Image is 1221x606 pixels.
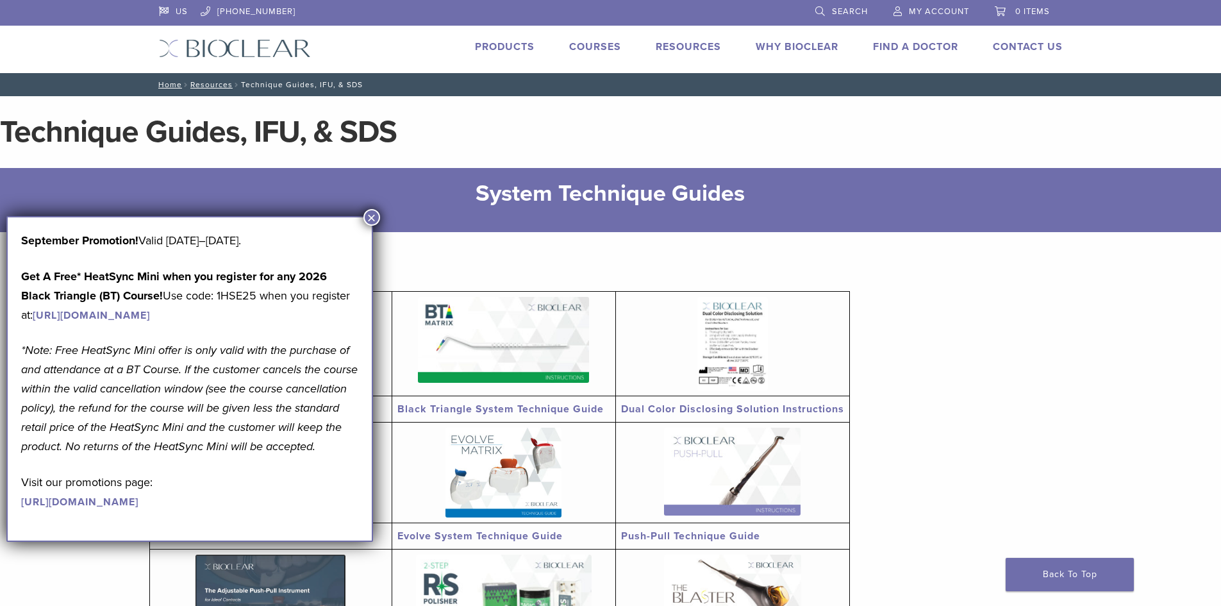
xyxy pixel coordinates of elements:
[182,81,190,88] span: /
[569,40,621,53] a: Courses
[656,40,721,53] a: Resources
[993,40,1063,53] a: Contact Us
[756,40,838,53] a: Why Bioclear
[159,39,311,58] img: Bioclear
[873,40,958,53] a: Find A Doctor
[832,6,868,17] span: Search
[21,267,358,324] p: Use code: 1HSE25 when you register at:
[21,269,327,303] strong: Get A Free* HeatSync Mini when you register for any 2026 Black Triangle (BT) Course!
[233,81,241,88] span: /
[21,231,358,250] p: Valid [DATE]–[DATE].
[21,343,358,453] em: *Note: Free HeatSync Mini offer is only valid with the purchase of and attendance at a BT Course....
[621,403,844,416] a: Dual Color Disclosing Solution Instructions
[149,73,1072,96] nav: Technique Guides, IFU, & SDS
[363,209,380,226] button: Close
[397,530,563,543] a: Evolve System Technique Guide
[397,403,604,416] a: Black Triangle System Technique Guide
[1006,558,1134,591] a: Back To Top
[154,80,182,89] a: Home
[621,530,760,543] a: Push-Pull Technique Guide
[909,6,969,17] span: My Account
[21,233,138,248] b: September Promotion!
[21,473,358,511] p: Visit our promotions page:
[1015,6,1050,17] span: 0 items
[190,80,233,89] a: Resources
[21,496,138,509] a: [URL][DOMAIN_NAME]
[33,309,150,322] a: [URL][DOMAIN_NAME]
[475,40,535,53] a: Products
[213,178,1008,209] h2: System Technique Guides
